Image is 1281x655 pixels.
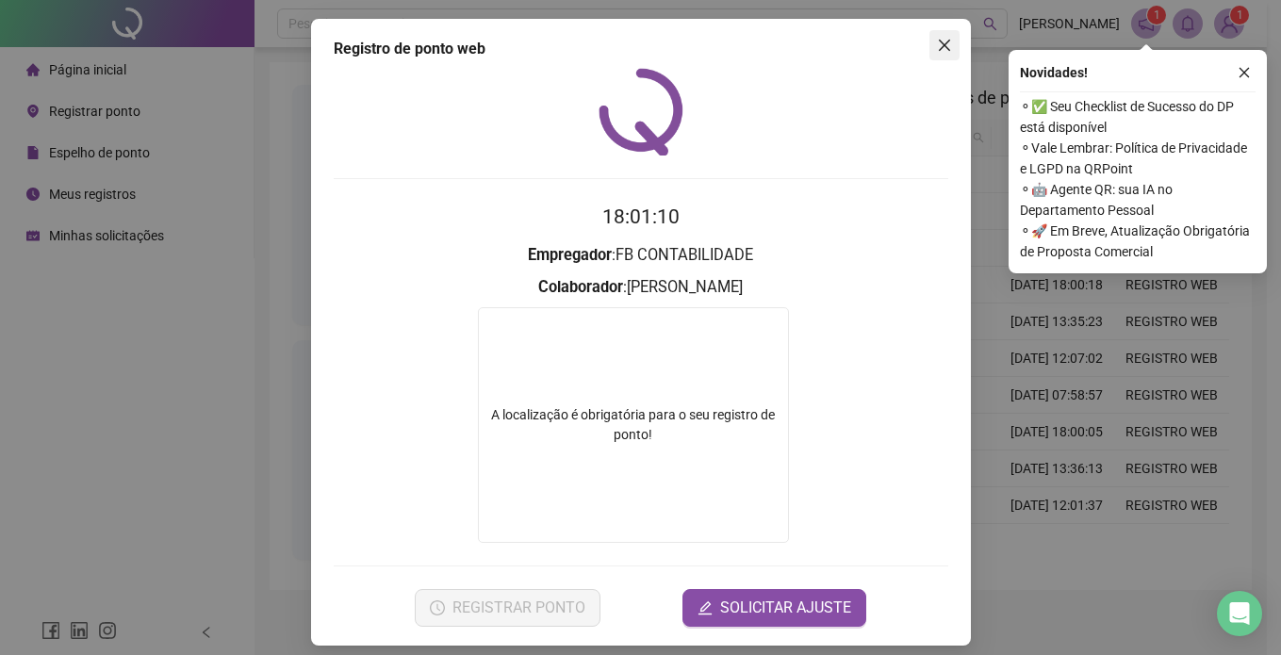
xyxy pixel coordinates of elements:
[1020,96,1256,138] span: ⚬ ✅ Seu Checklist de Sucesso do DP está disponível
[1217,591,1262,636] div: Open Intercom Messenger
[599,68,683,156] img: QRPoint
[1020,179,1256,221] span: ⚬ 🤖 Agente QR: sua IA no Departamento Pessoal
[698,600,713,615] span: edit
[1020,138,1256,179] span: ⚬ Vale Lembrar: Política de Privacidade e LGPD na QRPoint
[415,589,600,627] button: REGISTRAR PONTO
[538,278,623,296] strong: Colaborador
[528,246,612,264] strong: Empregador
[682,589,866,627] button: editSOLICITAR AJUSTE
[1020,221,1256,262] span: ⚬ 🚀 Em Breve, Atualização Obrigatória de Proposta Comercial
[937,38,952,53] span: close
[929,30,960,60] button: Close
[602,205,680,228] time: 18:01:10
[334,275,948,300] h3: : [PERSON_NAME]
[1020,62,1088,83] span: Novidades !
[334,243,948,268] h3: : FB CONTABILIDADE
[334,38,948,60] div: Registro de ponto web
[1238,66,1251,79] span: close
[720,597,851,619] span: SOLICITAR AJUSTE
[479,405,788,445] div: A localização é obrigatória para o seu registro de ponto!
